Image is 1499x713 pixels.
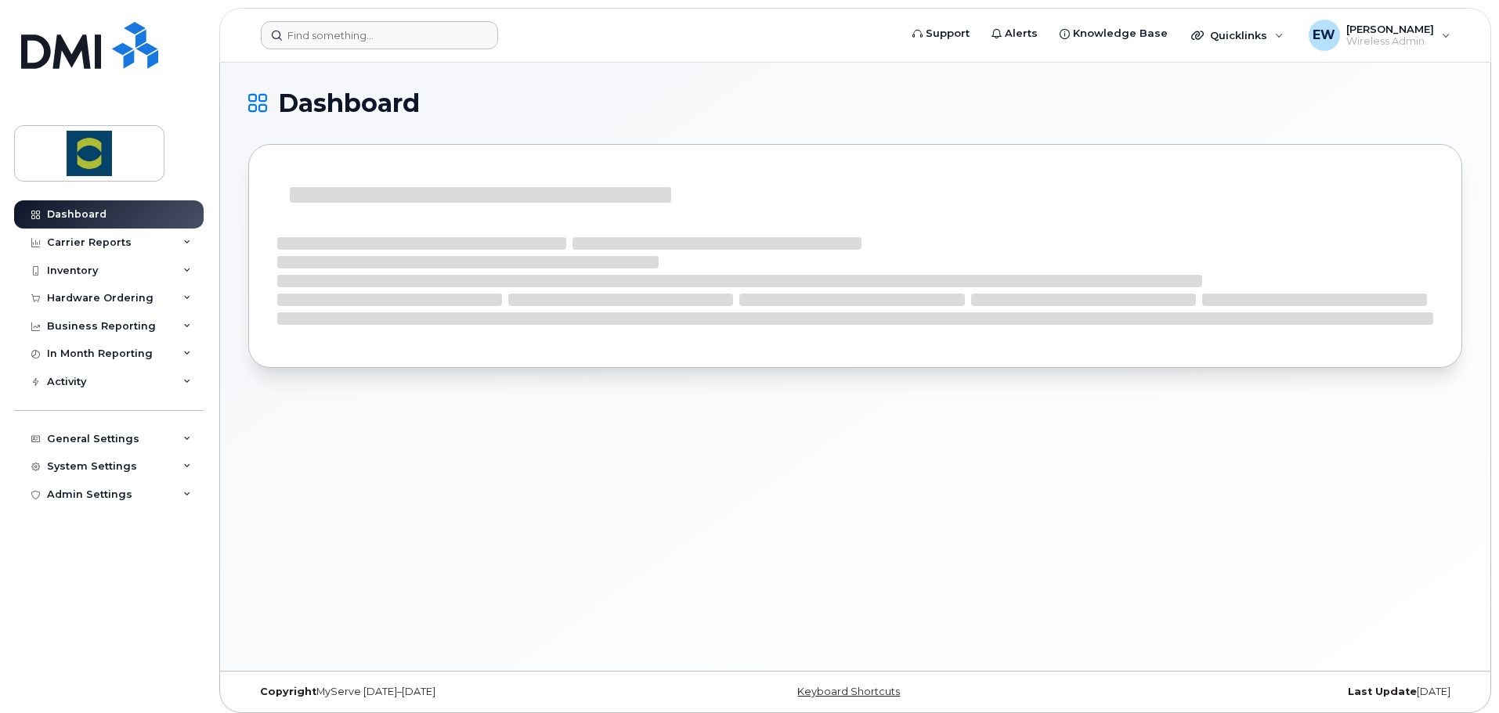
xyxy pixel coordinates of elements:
span: Dashboard [278,92,420,115]
a: Keyboard Shortcuts [797,686,900,697]
strong: Last Update [1348,686,1417,697]
div: [DATE] [1057,686,1462,698]
strong: Copyright [260,686,316,697]
div: MyServe [DATE]–[DATE] [248,686,653,698]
